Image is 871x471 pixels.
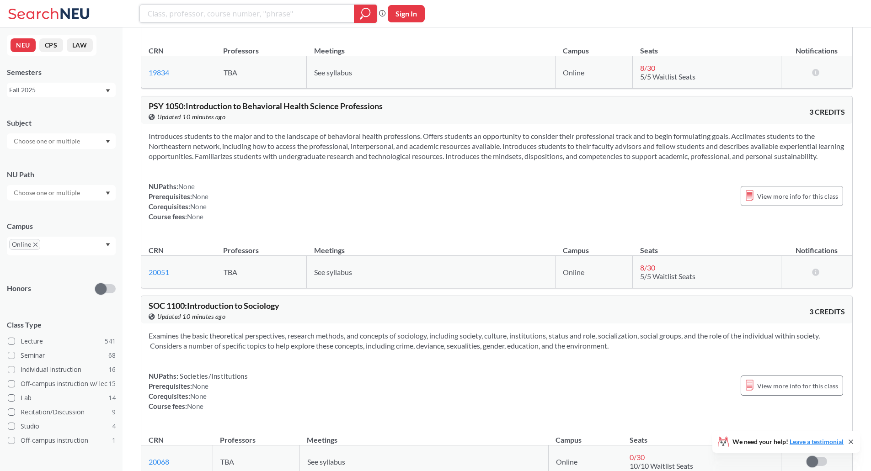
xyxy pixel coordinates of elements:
label: Lecture [8,335,116,347]
div: NU Path [7,169,116,180]
div: Semesters [7,67,116,77]
span: OnlineX to remove pill [9,239,40,250]
span: We need your help! [732,439,844,445]
div: OnlineX to remove pillDropdown arrow [7,237,116,255]
button: LAW [67,38,93,52]
th: Campus [556,236,633,256]
span: 8 / 30 [640,263,655,272]
a: 19834 [149,68,169,77]
div: magnifying glass [354,5,377,23]
svg: Dropdown arrow [106,140,110,143]
svg: X to remove pill [33,243,37,247]
th: Professors [216,37,306,56]
span: 5/5 Waitlist Seats [640,272,695,280]
th: Professors [213,426,299,445]
label: Off-campus instruction [8,434,116,446]
th: Seats [633,37,781,56]
span: 3 CREDITS [809,107,845,117]
span: None [187,402,203,410]
th: Campus [548,426,622,445]
label: Off-campus instruction w/ lec [8,378,116,390]
svg: magnifying glass [360,7,371,20]
th: Meetings [307,236,556,256]
label: Seminar [8,349,116,361]
div: Fall 2025Dropdown arrow [7,83,116,97]
span: See syllabus [314,68,352,77]
div: Campus [7,221,116,231]
th: Meetings [307,37,556,56]
span: View more info for this class [757,380,838,392]
div: NUPaths: Prerequisites: Corequisites: Course fees: [149,371,248,411]
label: Individual Instruction [8,364,116,376]
th: Meetings [299,426,548,445]
span: 541 [105,336,116,346]
div: CRN [149,46,164,56]
span: None [190,392,207,400]
input: Choose one or multiple [9,187,86,198]
button: CPS [39,38,63,52]
svg: Dropdown arrow [106,191,110,195]
button: Sign In [388,5,425,22]
span: See syllabus [314,268,352,276]
span: 5/5 Waitlist Seats [640,72,695,81]
div: CRN [149,245,164,255]
a: Leave a testimonial [790,438,844,445]
th: Notifications [781,426,852,445]
div: Subject [7,118,116,128]
td: TBA [216,256,306,288]
span: None [190,202,207,211]
span: None [178,182,195,191]
p: Honors [7,283,31,294]
th: Notifications [781,37,853,56]
label: Studio [8,420,116,432]
span: 9 [112,407,116,417]
span: See syllabus [307,457,345,466]
span: 68 [108,350,116,360]
th: Seats [633,236,781,256]
button: NEU [11,38,36,52]
a: 20051 [149,268,169,276]
th: Seats [622,426,781,445]
span: 16 [108,365,116,375]
span: Societies/Institutions [178,372,248,380]
span: Updated 10 minutes ago [157,312,225,322]
span: None [187,212,203,221]
span: Updated 10 minutes ago [157,112,225,122]
th: Campus [556,37,633,56]
span: None [192,192,208,201]
span: SOC 1100 : Introduction to Sociology [149,301,279,311]
span: 0 / 30 [630,453,645,461]
span: None [192,382,208,390]
span: PSY 1050 : Introduction to Behavioral Health Science Professions [149,101,383,111]
span: 10/10 Waitlist Seats [630,461,693,470]
span: 8 / 30 [640,64,655,72]
span: 4 [112,421,116,431]
div: Dropdown arrow [7,133,116,149]
label: Recitation/Discussion [8,406,116,418]
div: CRN [149,435,164,445]
span: View more info for this class [757,191,838,202]
td: TBA [216,56,306,89]
td: Online [556,256,633,288]
span: 3 CREDITS [809,307,845,317]
div: NUPaths: Prerequisites: Corequisites: Course fees: [149,181,208,222]
input: Choose one or multiple [9,136,86,147]
span: 14 [108,393,116,403]
span: 1 [112,435,116,445]
svg: Dropdown arrow [106,243,110,247]
input: Class, professor, course number, "phrase" [147,6,347,21]
span: Class Type [7,320,116,330]
section: Examines the basic theoretical perspectives, research methods, and concepts of sociology, includi... [149,331,845,351]
th: Notifications [781,236,853,256]
div: Fall 2025 [9,85,105,95]
th: Professors [216,236,306,256]
label: Lab [8,392,116,404]
a: 20068 [149,457,169,466]
section: Introduces students to the major and to the landscape of behavioral health professions. Offers st... [149,131,845,161]
div: Dropdown arrow [7,185,116,201]
td: Online [556,56,633,89]
span: 15 [108,379,116,389]
svg: Dropdown arrow [106,89,110,93]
